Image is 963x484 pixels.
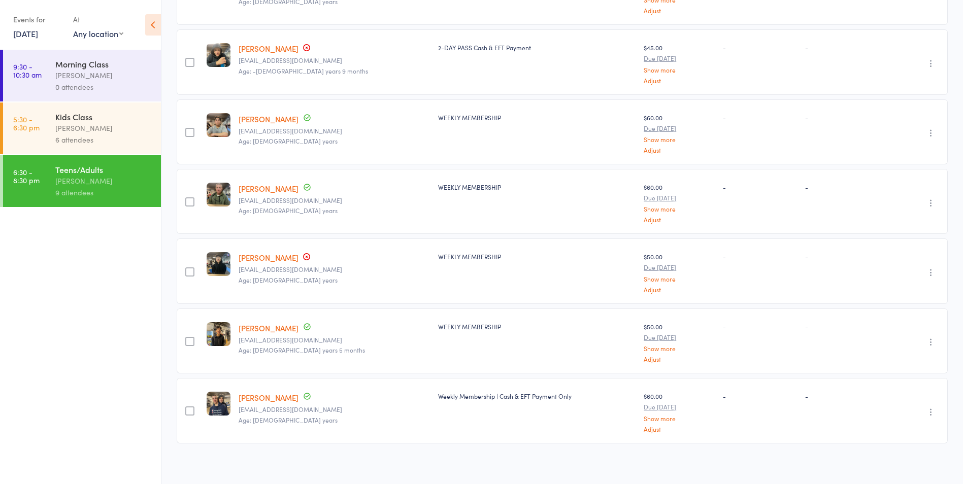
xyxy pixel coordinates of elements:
div: - [805,252,890,261]
div: [PERSON_NAME] [55,122,152,134]
div: $45.00 [644,43,714,83]
a: [PERSON_NAME] [239,323,298,333]
a: Adjust [644,426,714,432]
a: Show more [644,205,714,212]
span: Age: [DEMOGRAPHIC_DATA] years [239,206,338,215]
div: - [723,322,798,331]
div: - [723,392,798,400]
div: WEEKLY MEMBERSHIP [438,322,636,331]
small: Dlay95660@gmail.com [239,266,430,273]
div: Events for [13,11,63,28]
div: 0 attendees [55,81,152,93]
img: image1748944603.png [207,392,230,416]
a: Adjust [644,77,714,84]
small: Due [DATE] [644,403,714,410]
div: $60.00 [644,392,714,432]
a: 5:30 -6:30 pmKids Class[PERSON_NAME]6 attendees [3,102,161,154]
a: [PERSON_NAME] [239,252,298,263]
div: - [723,183,798,191]
span: Age: [DEMOGRAPHIC_DATA] years [239,275,338,284]
time: 6:30 - 8:30 pm [13,168,40,184]
div: WEEKLY MEMBERSHIP [438,183,636,191]
div: - [805,322,890,331]
time: 9:30 - 10:30 am [13,62,42,79]
a: [DATE] [13,28,38,39]
small: Due [DATE] [644,125,714,132]
div: 6 attendees [55,134,152,146]
div: $50.00 [644,322,714,362]
div: At [73,11,123,28]
span: Age: [DEMOGRAPHIC_DATA] years [239,136,338,145]
a: 6:30 -8:30 pmTeens/Adults[PERSON_NAME]9 attendees [3,155,161,207]
div: WEEKLY MEMBERSHIP [438,252,636,261]
small: Due [DATE] [644,55,714,62]
div: 9 attendees [55,187,152,198]
div: - [805,43,890,52]
a: Show more [644,275,714,282]
div: [PERSON_NAME] [55,175,152,187]
small: Armand1711@outlook.com [239,406,430,413]
span: Age: [DEMOGRAPHIC_DATA] years [239,416,338,424]
div: - [805,113,890,122]
small: Due [DATE] [644,194,714,201]
a: [PERSON_NAME] [239,183,298,194]
a: [PERSON_NAME] [239,392,298,403]
div: $50.00 [644,252,714,292]
img: image1753959720.png [207,113,230,137]
a: [PERSON_NAME] [239,43,298,54]
a: 9:30 -10:30 amMorning Class[PERSON_NAME]0 attendees [3,50,161,101]
a: Adjust [644,147,714,153]
div: Teens/Adults [55,164,152,175]
div: - [723,113,798,122]
a: Show more [644,136,714,143]
small: damien.lay1972@gmail.com [239,336,430,343]
div: Kids Class [55,111,152,122]
img: image1753700310.png [207,322,230,346]
div: Morning Class [55,58,152,70]
img: image1748943922.png [207,43,230,67]
div: - [805,392,890,400]
small: Due [DATE] [644,334,714,341]
div: $60.00 [644,113,714,153]
small: dlj@Iprimus.com.au [239,197,430,204]
div: WEEKLY MEMBERSHIP [438,113,636,122]
a: Adjust [644,356,714,362]
div: - [723,252,798,261]
a: Adjust [644,286,714,293]
a: Adjust [644,7,714,14]
small: Due [DATE] [644,264,714,271]
a: Show more [644,415,714,422]
a: Adjust [644,216,714,223]
div: 2-DAY PASS Cash & EFT Payment [438,43,636,52]
img: image1750062044.png [207,183,230,206]
span: Age: [DEMOGRAPHIC_DATA] years 5 months [239,345,365,354]
div: Any location [73,28,123,39]
img: image1752490200.png [207,252,230,276]
small: jaydenful450@hotmail.com [239,57,430,64]
a: Show more [644,345,714,352]
div: - [805,183,890,191]
div: $60.00 [644,183,714,223]
a: [PERSON_NAME] [239,114,298,124]
span: Age: -[DEMOGRAPHIC_DATA] years 9 months [239,66,368,75]
a: Show more [644,66,714,73]
div: Weekly Membership | Cash & EFT Payment Only [438,392,636,400]
div: [PERSON_NAME] [55,70,152,81]
small: Huynhkevin30@gmail.com [239,127,430,134]
time: 5:30 - 6:30 pm [13,115,40,131]
div: - [723,43,798,52]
